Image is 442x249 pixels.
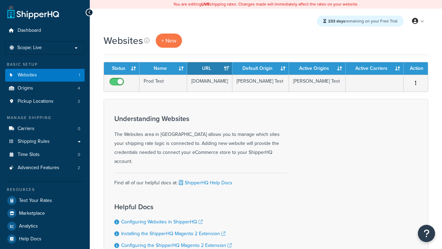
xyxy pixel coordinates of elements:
span: Dashboard [18,28,41,34]
span: Carriers [18,126,35,132]
th: Name: activate to sort column ascending [140,62,187,75]
a: Pickup Locations 2 [5,95,85,108]
span: Websites [18,72,37,78]
button: Open Resource Center [418,225,435,242]
td: [PERSON_NAME] Test [289,75,346,92]
th: Default Origin: activate to sort column ascending [232,62,289,75]
h3: Understanding Websites [114,115,287,122]
span: 2 [78,99,80,104]
h1: Websites [104,34,143,47]
a: Analytics [5,220,85,232]
li: Advanced Features [5,162,85,174]
div: Basic Setup [5,62,85,67]
a: Time Slots 0 [5,148,85,161]
a: Installing the ShipperHQ Magento 2 Extension [121,230,225,237]
span: Help Docs [19,236,41,242]
a: ShipperHQ Home [7,5,59,19]
th: Action [404,62,428,75]
div: remaining on your Free Trial [317,16,404,27]
a: Dashboard [5,24,85,37]
li: Carriers [5,122,85,135]
span: Origins [18,85,33,91]
strong: 233 days [328,18,345,24]
div: Resources [5,187,85,193]
span: Marketplace [19,211,45,216]
span: Test Your Rates [19,198,52,204]
a: Shipping Rules [5,135,85,148]
span: Pickup Locations [18,99,54,104]
th: Active Carriers: activate to sort column ascending [346,62,404,75]
li: Time Slots [5,148,85,161]
span: 0 [78,152,80,158]
a: Origins 4 [5,82,85,95]
b: LIVE [201,1,210,7]
div: Manage Shipping [5,115,85,121]
a: Carriers 0 [5,122,85,135]
span: 1 [79,72,80,78]
a: Test Your Rates [5,194,85,207]
span: Time Slots [18,152,40,158]
a: Configuring the ShipperHQ Magento 2 Extension [121,242,232,249]
td: Prod Test [140,75,187,92]
span: Advanced Features [18,165,59,171]
li: Origins [5,82,85,95]
span: 4 [78,85,80,91]
a: ShipperHQ Help Docs [177,179,232,186]
td: [DOMAIN_NAME] [187,75,232,92]
th: Active Origins: activate to sort column ascending [289,62,346,75]
a: + New [156,34,182,48]
span: + New [161,37,176,45]
span: 2 [78,165,80,171]
span: Analytics [19,223,38,229]
a: Help Docs [5,233,85,245]
div: Find all of our helpful docs at: [114,173,287,187]
a: Advanced Features 2 [5,162,85,174]
a: Marketplace [5,207,85,220]
a: Configuring Websites in ShipperHQ [121,218,203,225]
span: 0 [78,126,80,132]
div: The Websites area in [GEOGRAPHIC_DATA] allows you to manage which sites your shipping rate logic ... [114,115,287,166]
span: Shipping Rules [18,139,50,145]
span: Scope: Live [17,45,42,51]
td: [PERSON_NAME] Test [232,75,289,92]
li: Websites [5,69,85,82]
th: Status: activate to sort column ascending [104,62,140,75]
li: Pickup Locations [5,95,85,108]
th: URL: activate to sort column ascending [187,62,232,75]
a: Websites 1 [5,69,85,82]
h3: Helpful Docs [114,203,239,211]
